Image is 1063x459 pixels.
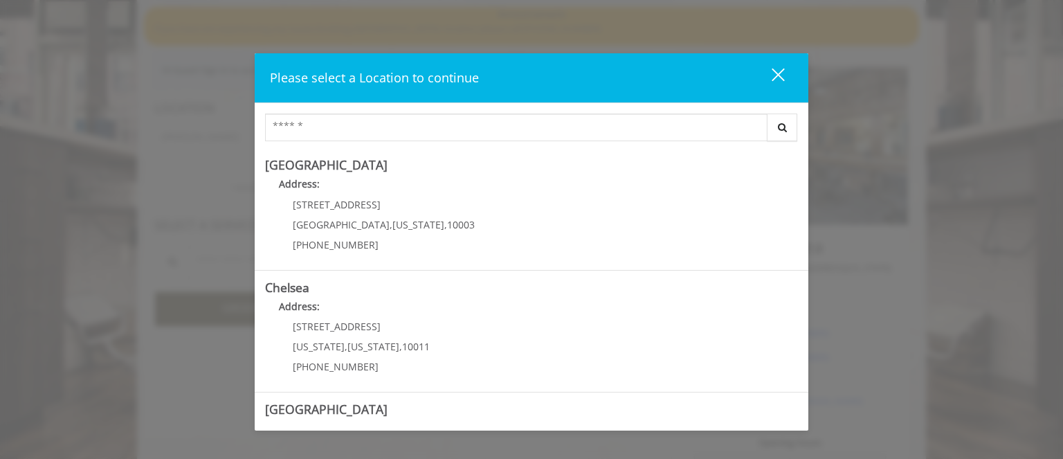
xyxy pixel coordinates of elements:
span: [US_STATE] [347,340,399,353]
span: 10011 [402,340,430,353]
b: [GEOGRAPHIC_DATA] [265,156,388,173]
span: 10003 [447,218,475,231]
span: , [444,218,447,231]
b: Chelsea [265,279,309,296]
b: Address: [279,422,320,435]
b: Address: [279,177,320,190]
i: Search button [774,123,790,132]
span: [US_STATE] [293,340,345,353]
button: close dialog [746,64,793,92]
b: [GEOGRAPHIC_DATA] [265,401,388,417]
span: [PHONE_NUMBER] [293,238,379,251]
span: , [345,340,347,353]
span: , [399,340,402,353]
span: , [390,218,392,231]
span: [GEOGRAPHIC_DATA] [293,218,390,231]
span: [PHONE_NUMBER] [293,360,379,373]
input: Search Center [265,114,767,141]
span: [US_STATE] [392,218,444,231]
div: close dialog [756,67,783,88]
b: Address: [279,300,320,313]
span: Please select a Location to continue [270,69,479,86]
div: Center Select [265,114,798,148]
span: [STREET_ADDRESS] [293,198,381,211]
span: [STREET_ADDRESS] [293,320,381,333]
